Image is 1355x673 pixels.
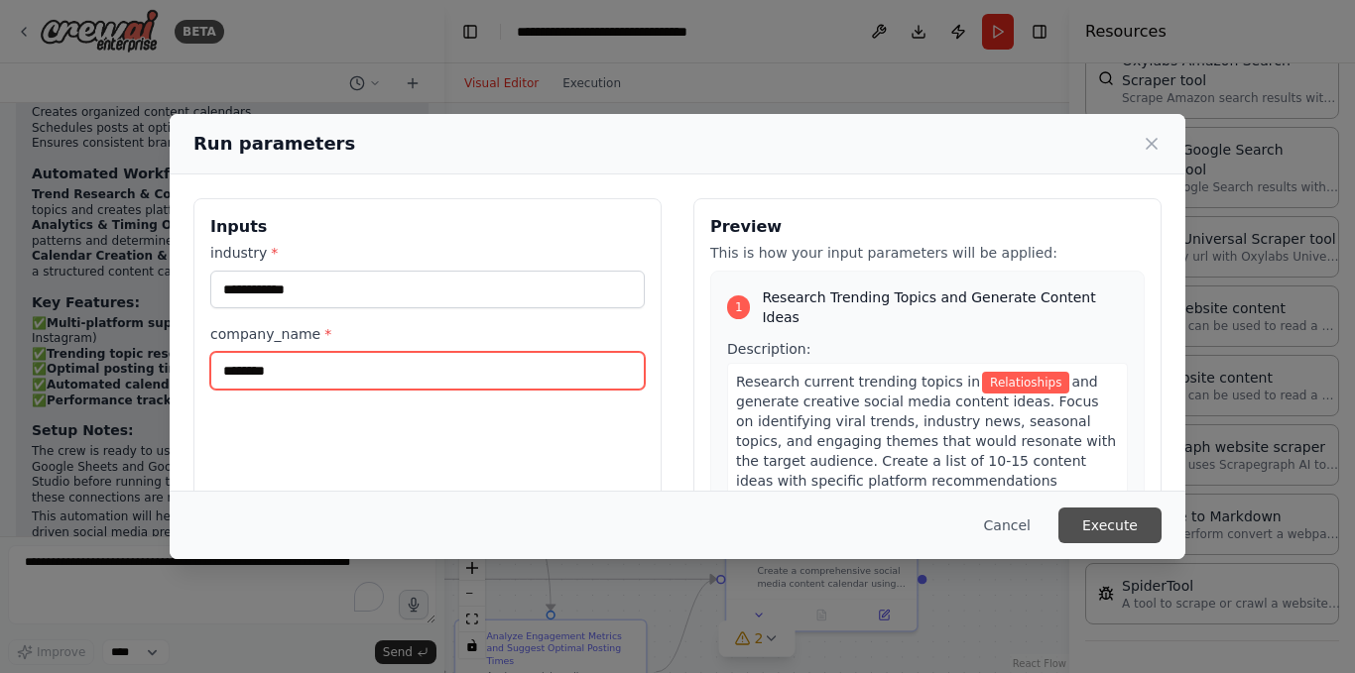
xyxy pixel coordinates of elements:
span: Variable: industry [982,372,1069,393]
span: and generate creative social media content ideas. Focus on identifying viral trends, industry new... [736,374,1116,548]
span: Research current trending topics in [736,374,980,390]
button: Cancel [968,507,1047,543]
h2: Run parameters [193,130,355,158]
label: industry [210,243,645,263]
label: company_name [210,324,645,344]
p: This is how your input parameters will be applied: [710,243,1145,263]
button: Execute [1058,507,1162,543]
span: Description: [727,341,810,357]
h3: Inputs [210,215,645,239]
span: Research Trending Topics and Generate Content Ideas [762,287,1128,327]
div: 1 [727,295,750,319]
h3: Preview [710,215,1145,239]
